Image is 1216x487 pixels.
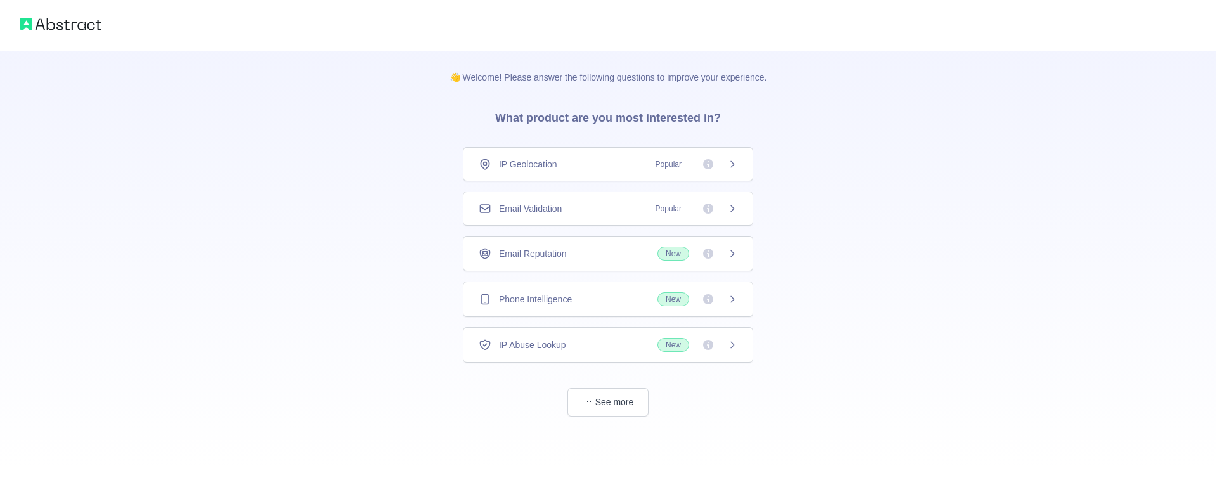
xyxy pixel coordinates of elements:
[567,388,649,417] button: See more
[429,51,787,84] p: 👋 Welcome! Please answer the following questions to improve your experience.
[499,293,572,306] span: Phone Intelligence
[475,84,741,147] h3: What product are you most interested in?
[657,292,689,306] span: New
[657,338,689,352] span: New
[499,158,557,171] span: IP Geolocation
[499,202,562,215] span: Email Validation
[499,339,566,351] span: IP Abuse Lookup
[499,247,567,260] span: Email Reputation
[657,247,689,261] span: New
[20,15,101,33] img: Abstract logo
[648,202,689,215] span: Popular
[648,158,689,171] span: Popular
